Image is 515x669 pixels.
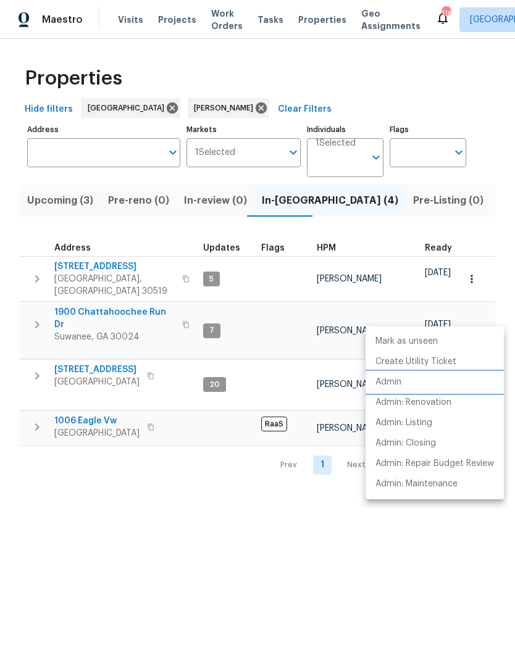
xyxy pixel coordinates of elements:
p: Admin: Renovation [375,396,451,409]
p: Admin: Repair Budget Review [375,457,494,470]
p: Admin: Listing [375,417,432,430]
p: Mark as unseen [375,335,438,348]
p: Admin: Maintenance [375,478,458,491]
p: Admin [375,376,401,389]
p: Admin: Closing [375,437,436,450]
p: Create Utility Ticket [375,355,456,368]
